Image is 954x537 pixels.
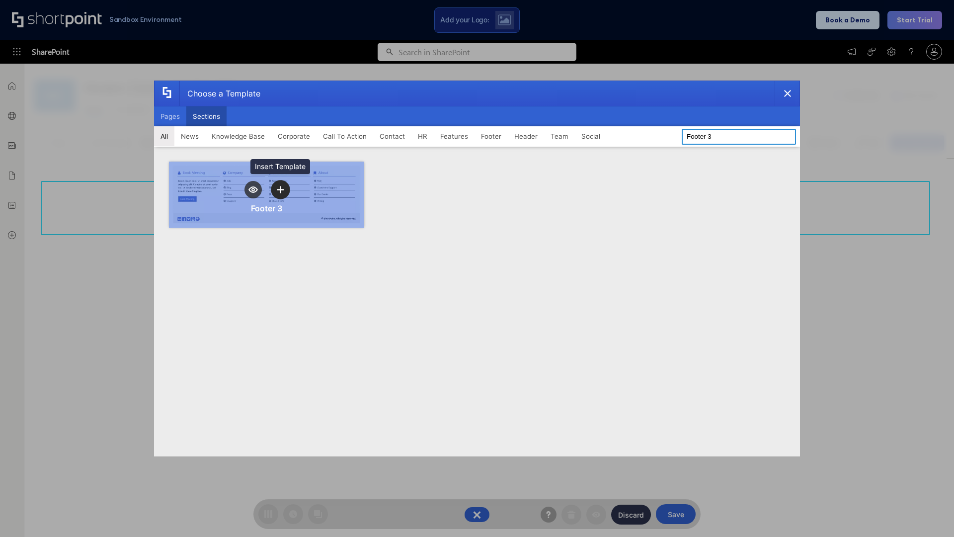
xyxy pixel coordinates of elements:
div: template selector [154,81,800,456]
button: Contact [373,126,411,146]
button: Call To Action [317,126,373,146]
button: HR [411,126,434,146]
input: Search [682,129,796,145]
iframe: Chat Widget [775,422,954,537]
button: Header [508,126,544,146]
button: Corporate [271,126,317,146]
button: Team [544,126,575,146]
button: Footer [475,126,508,146]
button: Sections [186,106,227,126]
div: Choose a Template [179,81,260,106]
button: All [154,126,174,146]
button: Features [434,126,475,146]
button: Pages [154,106,186,126]
button: News [174,126,205,146]
button: Knowledge Base [205,126,271,146]
button: Social [575,126,607,146]
div: Footer 3 [251,203,282,213]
